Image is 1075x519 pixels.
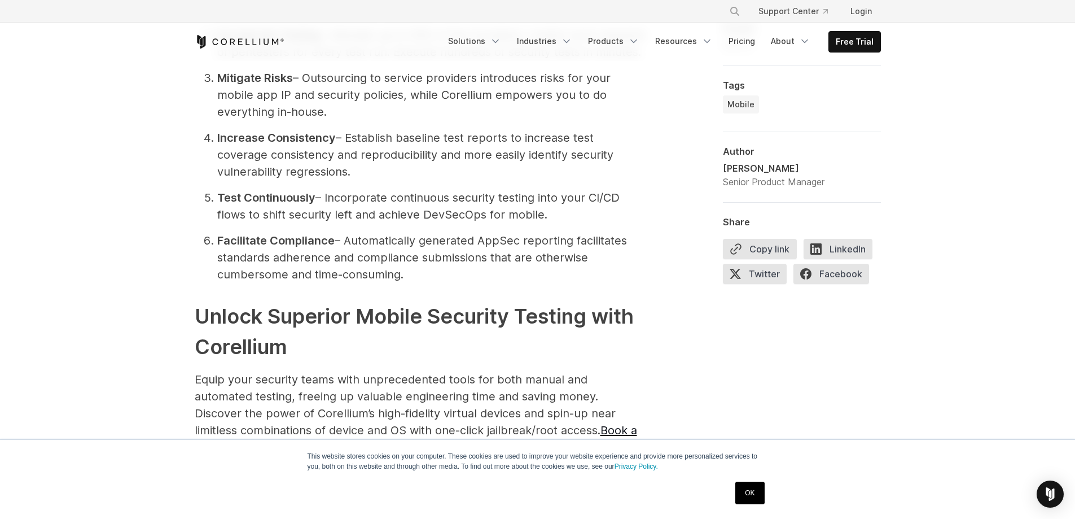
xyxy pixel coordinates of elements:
[217,232,646,283] li: – Automatically generated AppSec reporting facilitates standards adherence and compliance submiss...
[723,239,797,259] button: Copy link
[841,1,881,21] a: Login
[441,31,881,53] div: Navigation Menu
[723,146,881,157] div: Author
[793,264,869,284] span: Facebook
[723,216,881,228] div: Share
[735,482,764,504] a: OK
[217,191,315,204] strong: Test Continuously
[217,69,646,120] li: – Outsourcing to service providers introduces risks for your mobile app IP and security policies,...
[615,463,658,470] a: Privacy Policy.
[217,131,336,145] strong: Increase Consistency
[217,129,646,180] li: – Establish baseline test reports to increase test coverage consistency and reproducibility and m...
[829,32,880,52] a: Free Trial
[441,31,508,51] a: Solutions
[217,234,335,247] strong: Facilitate Compliance
[217,71,293,85] strong: Mitigate Risks
[725,1,745,21] button: Search
[723,264,793,289] a: Twitter
[1037,481,1064,508] div: Open Intercom Messenger
[723,162,824,175] div: [PERSON_NAME]
[217,189,646,223] li: – Incorporate continuous security testing into your CI/CD flows to shift security left and achiev...
[723,95,759,114] a: Mobile
[722,31,762,51] a: Pricing
[723,264,787,284] span: Twitter
[804,239,872,259] span: LinkedIn
[308,451,768,472] p: This website stores cookies on your computer. These cookies are used to improve your website expe...
[793,264,876,289] a: Facebook
[716,1,881,21] div: Navigation Menu
[510,31,579,51] a: Industries
[195,371,646,456] p: Equip your security teams with unprecedented tools for both manual and automated testing, freeing...
[195,35,284,49] a: Corellium Home
[648,31,719,51] a: Resources
[195,301,646,362] h2: Unlock Superior Mobile Security Testing with Corellium
[804,239,879,264] a: LinkedIn
[764,31,817,51] a: About
[727,99,754,110] span: Mobile
[581,31,646,51] a: Products
[723,80,881,91] div: Tags
[749,1,837,21] a: Support Center
[723,175,824,189] div: Senior Product Manager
